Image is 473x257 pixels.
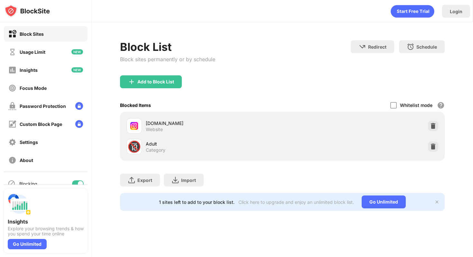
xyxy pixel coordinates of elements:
img: push-insights.svg [8,193,31,216]
div: Redirect [368,44,386,50]
img: about-off.svg [8,156,16,164]
div: Explore your browsing trends & how you spend your time online [8,226,84,236]
div: Usage Limit [20,49,45,55]
div: Block Sites [20,31,44,37]
div: Import [181,177,196,183]
img: settings-off.svg [8,138,16,146]
div: Go Unlimited [8,239,47,249]
div: animation [391,5,434,18]
img: favicons [130,122,138,130]
div: Adult [146,140,282,147]
div: Add to Block List [137,79,174,84]
img: insights-off.svg [8,66,16,74]
div: Blocked Items [120,102,151,108]
div: Schedule [416,44,437,50]
img: block-on.svg [8,30,16,38]
img: blocking-icon.svg [8,180,15,187]
img: lock-menu.svg [75,120,83,128]
div: 🔞 [127,140,141,153]
div: Custom Block Page [20,121,62,127]
div: Go Unlimited [362,195,406,208]
img: customize-block-page-off.svg [8,120,16,128]
img: time-usage-off.svg [8,48,16,56]
img: x-button.svg [434,199,440,205]
div: Category [146,147,165,153]
div: Blocking [19,181,37,186]
img: lock-menu.svg [75,102,83,110]
div: Whitelist mode [400,102,432,108]
img: new-icon.svg [71,67,83,72]
div: Website [146,127,163,132]
img: logo-blocksite.svg [5,5,50,17]
div: Export [137,177,152,183]
div: Focus Mode [20,85,47,91]
div: Settings [20,139,38,145]
div: [DOMAIN_NAME] [146,120,282,127]
div: Insights [8,218,84,225]
div: About [20,157,33,163]
img: focus-off.svg [8,84,16,92]
div: 1 sites left to add to your block list. [159,199,235,205]
img: password-protection-off.svg [8,102,16,110]
div: Insights [20,67,38,73]
div: Block List [120,40,215,53]
div: Click here to upgrade and enjoy an unlimited block list. [238,199,354,205]
img: new-icon.svg [71,49,83,54]
div: Login [450,9,462,14]
div: Block sites permanently or by schedule [120,56,215,62]
div: Password Protection [20,103,66,109]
